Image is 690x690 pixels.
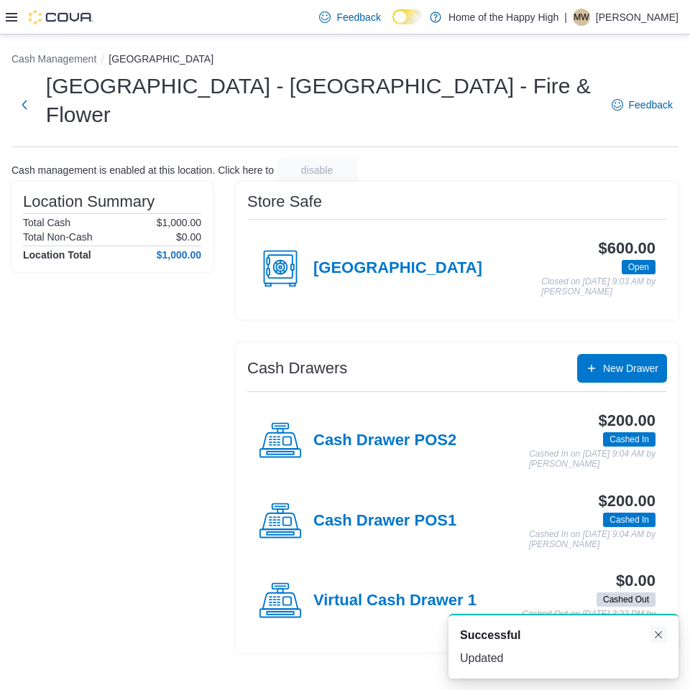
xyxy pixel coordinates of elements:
span: Open [628,261,649,274]
p: $1,000.00 [157,217,201,228]
h1: [GEOGRAPHIC_DATA] - [GEOGRAPHIC_DATA] - Fire & Flower [46,72,597,129]
span: Successful [460,627,520,644]
button: [GEOGRAPHIC_DATA] [109,53,213,65]
span: disable [301,163,333,177]
div: Notification [460,627,667,644]
span: Cashed Out [603,593,649,606]
h6: Total Cash [23,217,70,228]
p: Home of the Happy High [448,9,558,26]
span: Feedback [629,98,673,112]
div: Updated [460,650,667,667]
p: | [564,9,567,26]
img: Cova [29,10,93,24]
h3: Location Summary [23,193,155,210]
p: Cashed In on [DATE] 9:04 AM by [PERSON_NAME] [529,449,655,469]
nav: An example of EuiBreadcrumbs [11,52,678,69]
p: [PERSON_NAME] [596,9,678,26]
div: Matthew Willison [573,9,590,26]
h3: Cash Drawers [247,360,347,377]
span: Feedback [336,10,380,24]
a: Feedback [313,3,386,32]
h4: Virtual Cash Drawer 1 [313,592,477,610]
span: Cashed In [609,513,649,526]
span: Open [622,260,655,274]
h3: $200.00 [599,412,655,429]
h4: $1,000.00 [157,249,201,261]
span: MW [574,9,589,26]
h4: Location Total [23,249,91,261]
a: Feedback [606,90,678,119]
p: $0.00 [176,231,201,243]
h3: $0.00 [616,572,655,589]
button: Next [11,90,37,119]
span: Dark Mode [392,24,393,25]
span: Cashed In [603,432,655,447]
h4: Cash Drawer POS1 [313,512,456,531]
p: Cash management is enabled at this location. Click here to [11,164,274,176]
button: New Drawer [577,354,667,383]
h4: Cash Drawer POS2 [313,432,456,450]
p: Cashed In on [DATE] 9:04 AM by [PERSON_NAME] [529,530,655,549]
p: Closed on [DATE] 9:03 AM by [PERSON_NAME] [541,277,655,297]
button: Dismiss toast [650,626,667,643]
button: Cash Management [11,53,96,65]
span: New Drawer [603,361,658,376]
span: Cashed Out [597,592,655,607]
h3: Store Safe [247,193,322,210]
h6: Total Non-Cash [23,231,93,243]
h4: [GEOGRAPHIC_DATA] [313,259,482,278]
input: Dark Mode [392,9,423,24]
h3: $600.00 [599,240,655,257]
button: disable [277,159,357,182]
span: Cashed In [603,513,655,527]
span: Cashed In [609,433,649,446]
h3: $200.00 [599,493,655,510]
